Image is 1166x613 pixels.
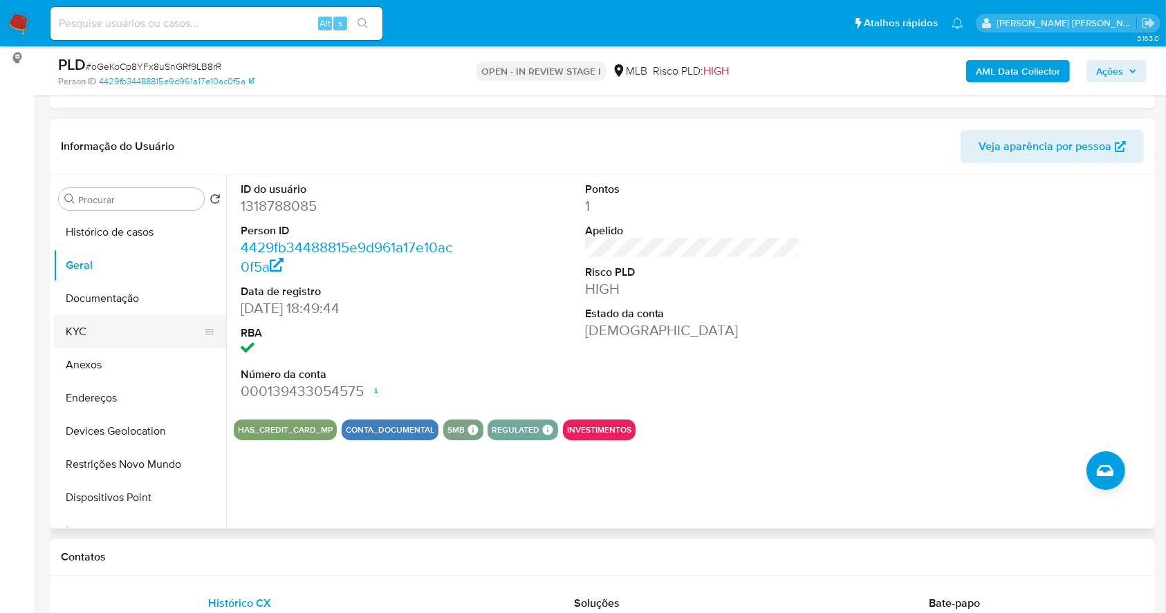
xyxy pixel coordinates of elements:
h1: Informação do Usuário [61,140,174,153]
b: AML Data Collector [976,60,1060,82]
dd: 1 [585,196,801,216]
p: OPEN - IN REVIEW STAGE I [476,62,607,81]
button: Dispositivos Point [53,481,226,514]
b: Person ID [58,75,96,88]
span: Histórico CX [208,595,271,611]
h1: Contatos [61,550,1144,564]
span: HIGH [703,63,729,79]
span: Veja aparência por pessoa [979,130,1111,163]
span: # oGeKoCp8YFx8uSnGRf9LB8rR [86,59,221,73]
dd: 000139433054575 [241,381,456,401]
button: Anexos [53,348,226,381]
button: Devices Geolocation [53,415,226,448]
b: PLD [58,53,86,75]
dd: [DEMOGRAPHIC_DATA] [585,321,801,340]
dd: HIGH [585,279,801,299]
span: 3.163.0 [1137,32,1159,44]
button: Endereços [53,381,226,415]
button: Documentação [53,282,226,315]
input: Pesquise usuários ou casos... [50,15,382,32]
span: Ações [1096,60,1123,82]
button: Geral [53,249,226,282]
dd: 1318788085 [241,196,456,216]
button: AML Data Collector [966,60,1070,82]
button: Ações [1086,60,1147,82]
button: Retornar ao pedido padrão [210,194,221,209]
dd: [DATE] 18:49:44 [241,299,456,318]
span: Risco PLD: [653,64,729,79]
dt: Risco PLD [585,265,801,280]
button: Procurar [64,194,75,205]
dt: ID do usuário [241,182,456,197]
span: Alt [320,17,331,30]
button: Restrições Novo Mundo [53,448,226,481]
dt: Pontos [585,182,801,197]
div: MLB [612,64,647,79]
button: Items [53,514,226,547]
p: carla.siqueira@mercadolivre.com [997,17,1137,30]
dt: Data de registro [241,284,456,299]
a: 4429fb34488815e9d961a17e10ac0f5a [241,237,452,276]
dt: Estado da conta [585,306,801,321]
button: KYC [53,315,215,348]
input: Procurar [78,194,198,206]
button: Histórico de casos [53,216,226,249]
dt: Apelido [585,223,801,238]
span: Atalhos rápidos [864,16,938,30]
span: s [338,17,342,30]
span: Soluções [574,595,620,611]
span: Bate-papo [929,595,980,611]
a: Sair [1141,16,1156,30]
dt: Person ID [241,223,456,238]
a: 4429fb34488815e9d961a17e10ac0f5a [99,75,255,88]
button: search-icon [349,14,377,33]
button: Veja aparência por pessoa [961,130,1144,163]
dt: RBA [241,326,456,341]
a: Notificações [952,17,963,29]
dt: Número da conta [241,367,456,382]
